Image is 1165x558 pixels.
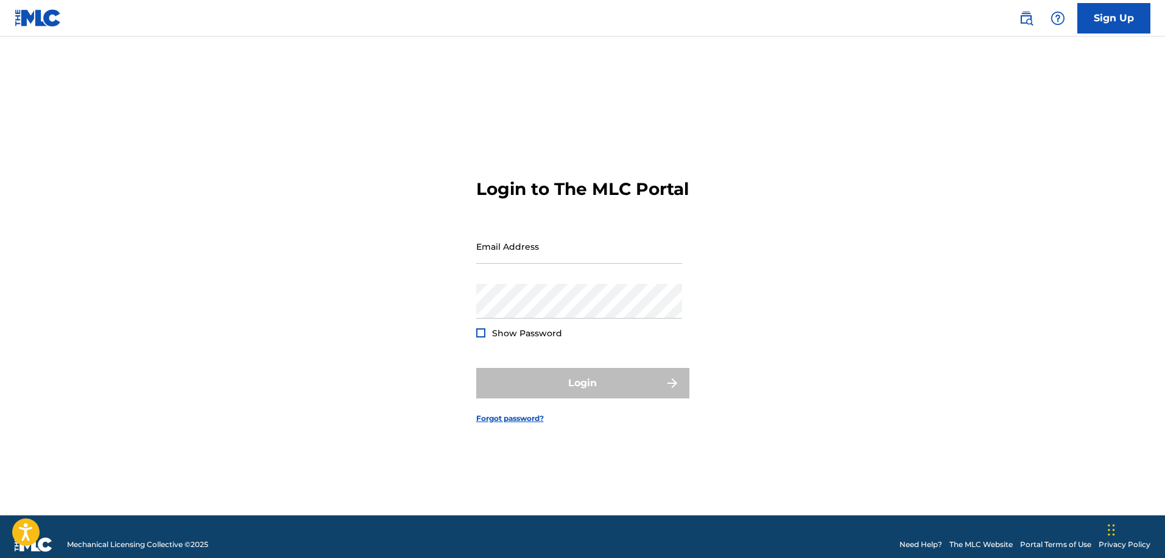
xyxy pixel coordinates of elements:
iframe: Chat Widget [1104,500,1165,558]
h3: Login to The MLC Portal [476,178,689,200]
a: Privacy Policy [1099,539,1150,550]
div: Drag [1108,512,1115,548]
div: Help [1046,6,1070,30]
a: Forgot password? [476,413,544,424]
span: Show Password [492,328,562,339]
img: logo [15,537,52,552]
img: MLC Logo [15,9,62,27]
a: Portal Terms of Use [1020,539,1091,550]
a: Sign Up [1077,3,1150,34]
span: Mechanical Licensing Collective © 2025 [67,539,208,550]
img: help [1051,11,1065,26]
a: Public Search [1014,6,1038,30]
a: The MLC Website [949,539,1013,550]
img: search [1019,11,1033,26]
a: Need Help? [899,539,942,550]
